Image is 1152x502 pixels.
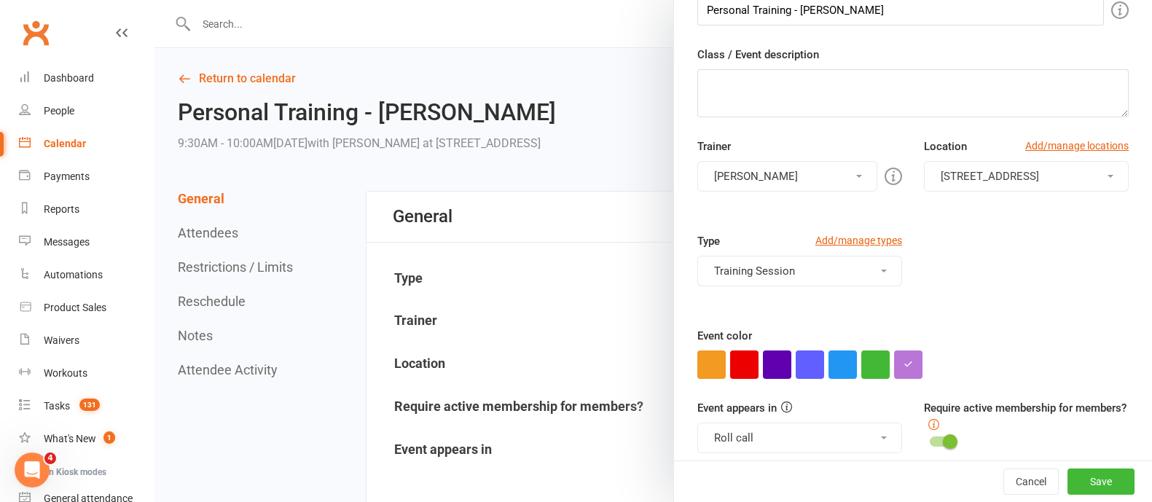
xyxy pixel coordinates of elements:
label: Type [697,232,720,250]
span: 131 [79,399,100,411]
div: Messages [44,236,90,248]
a: Waivers [19,324,154,357]
label: Class / Event description [697,46,819,63]
a: Add/manage types [815,232,902,248]
button: Save [1067,468,1135,495]
a: Calendar [19,128,154,160]
a: Workouts [19,357,154,390]
label: Require active membership for members? [924,401,1126,415]
label: Trainer [697,138,731,155]
a: Clubworx [17,15,54,51]
a: Add/manage locations [1025,138,1129,154]
button: Cancel [1003,468,1059,495]
button: Training Session [697,256,902,286]
button: Roll call [697,423,902,453]
label: Event color [697,327,752,345]
a: Product Sales [19,291,154,324]
span: 4 [44,452,56,464]
label: Location [924,138,967,155]
div: Automations [44,269,103,281]
div: Tasks [44,400,70,412]
a: Payments [19,160,154,193]
span: [STREET_ADDRESS] [941,170,1039,183]
a: Tasks 131 [19,390,154,423]
div: What's New [44,433,96,444]
div: Workouts [44,367,87,379]
iframe: Intercom live chat [15,452,50,487]
div: Payments [44,170,90,182]
div: Calendar [44,138,86,149]
span: 1 [103,431,115,444]
a: What's New1 [19,423,154,455]
a: People [19,95,154,128]
a: Messages [19,226,154,259]
label: Event appears in [697,399,777,417]
a: Automations [19,259,154,291]
div: Waivers [44,334,79,346]
a: Reports [19,193,154,226]
a: Dashboard [19,62,154,95]
button: [PERSON_NAME] [697,161,877,192]
div: Dashboard [44,72,94,84]
button: [STREET_ADDRESS] [924,161,1129,192]
div: Reports [44,203,79,215]
div: Product Sales [44,302,106,313]
div: People [44,105,74,117]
